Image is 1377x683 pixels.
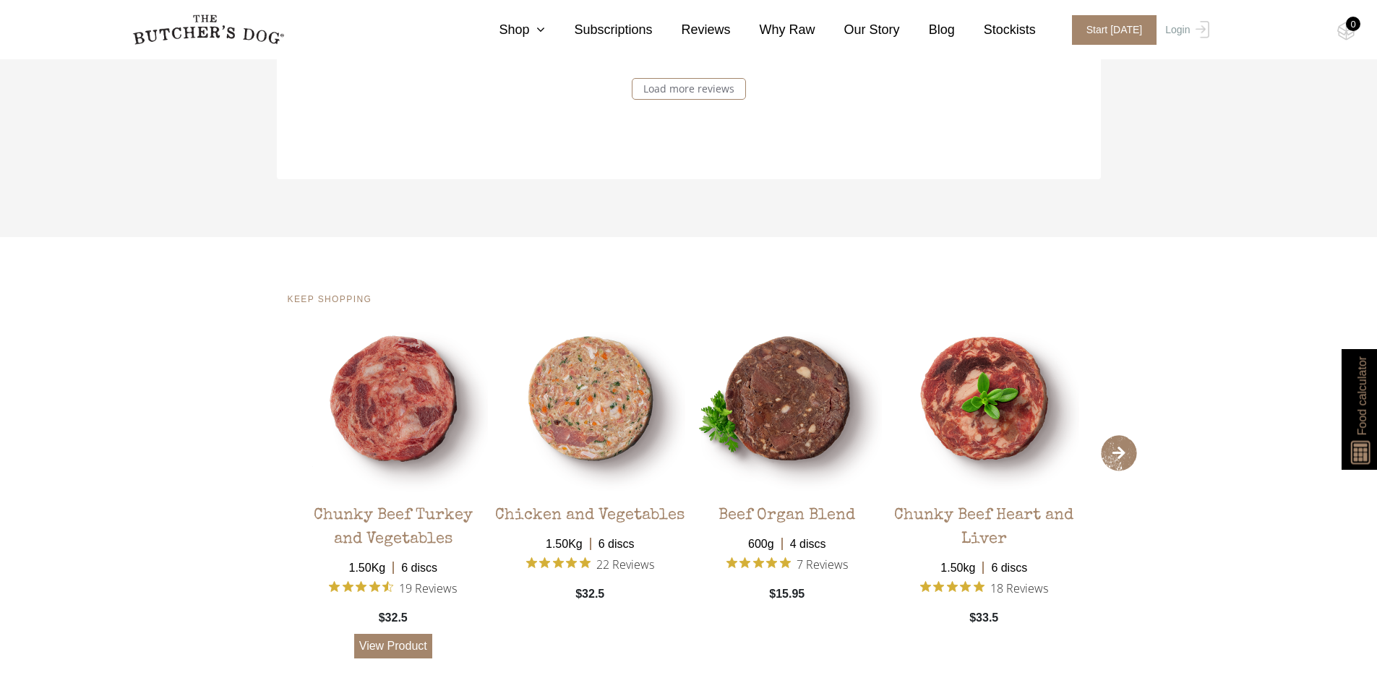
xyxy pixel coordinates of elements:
button: Rated 4.9 out of 5 stars from 18 reviews. Jump to reviews. [920,577,1048,598]
a: Start [DATE] [1058,15,1162,45]
span: Previous [241,435,277,471]
span: 4 discs [781,528,833,553]
span: $33.5 [969,609,998,627]
span: 1.50Kg [539,528,590,553]
img: TBD_Organ-Meat-1.png [692,304,883,494]
span: $32.5 [575,585,604,603]
span: 6 discs [982,552,1034,577]
button: Rated 5 out of 5 stars from 7 reviews. Jump to reviews. [726,553,848,575]
span: 1.50kg [933,552,982,577]
a: View Product [354,634,432,658]
img: TBD_Cart-Empty.png [1337,22,1355,40]
button: Rated 4.7 out of 5 stars from 19 reviews. Jump to reviews. [329,577,457,598]
span: 7 Reviews [797,553,848,575]
a: Subscriptions [545,20,652,40]
span: 22 Reviews [596,553,654,575]
a: Login [1162,15,1209,45]
span: 6 discs [392,552,445,577]
a: Blog [900,20,955,40]
span: Food calculator [1353,356,1370,435]
span: $32.5 [379,609,408,627]
span: 6 discs [590,528,642,553]
span: 1.50Kg [341,552,392,577]
div: 0 [1346,17,1360,31]
div: Chunky Beef Turkey and Vegetables [299,494,489,552]
span: 19 Reviews [399,577,457,598]
img: TBD_Chunky-Beef-Heart-Liver-1.png [889,304,1079,494]
a: Reviews [653,20,731,40]
span: Start [DATE] [1072,15,1157,45]
div: Beef Organ Blend [718,494,855,528]
div: Chunky Beef Heart and Liver [889,494,1079,552]
span: $15.95 [769,585,805,603]
span: 600g [741,528,781,553]
a: Why Raw [731,20,815,40]
a: Our Story [815,20,900,40]
nav: Reviews pagination [394,78,984,100]
a: Load more reviews [632,78,746,100]
span: Next [1101,435,1137,471]
button: Rated 4.9 out of 5 stars from 22 reviews. Jump to reviews. [526,553,654,575]
div: Chicken and Vegetables [495,494,685,528]
a: Stockists [955,20,1036,40]
img: TBD_Chunky-Beef-and-Turkey-1.png [299,304,489,494]
a: Shop [470,20,545,40]
h4: KEEP SHOPPING [288,295,1090,304]
img: TBD_Chicken-and-Veg-1.png [495,304,685,494]
span: 18 Reviews [990,577,1048,598]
